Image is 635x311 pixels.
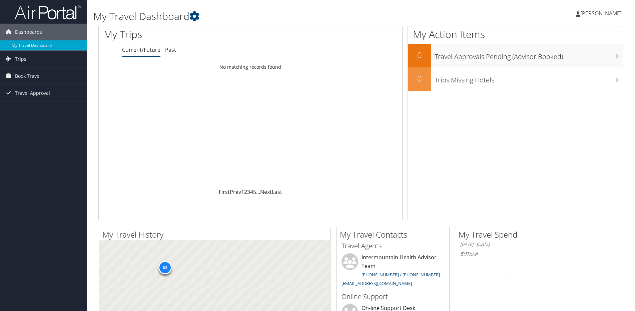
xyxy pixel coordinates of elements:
[580,10,622,17] span: [PERSON_NAME]
[15,24,42,40] span: Dashboards
[219,188,230,196] a: First
[362,272,440,278] a: [PHONE_NUMBER] / [PHONE_NUMBER]
[122,46,160,53] a: Current/Future
[342,280,412,286] a: [EMAIL_ADDRESS][DOMAIN_NAME]
[338,253,448,289] li: Intermountain Health Advisor Team
[435,72,623,85] h3: Trips Missing Hotels
[102,229,330,240] h2: My Travel History
[241,188,244,196] a: 1
[15,51,26,67] span: Trips
[460,250,563,258] h6: Total
[104,27,271,41] h1: My Trips
[408,73,431,84] h2: 0
[247,188,250,196] a: 3
[408,67,623,91] a: 0Trips Missing Hotels
[99,61,402,73] td: No matching records found
[576,3,628,23] a: [PERSON_NAME]
[256,188,260,196] span: …
[93,9,450,23] h1: My Travel Dashboard
[253,188,256,196] a: 5
[244,188,247,196] a: 2
[408,27,623,41] h1: My Action Items
[165,46,176,53] a: Past
[272,188,282,196] a: Last
[342,241,444,251] h3: Travel Agents
[408,44,623,67] a: 0Travel Approvals Pending (Advisor Booked)
[342,292,444,301] h3: Online Support
[15,4,81,20] img: airportal-logo.png
[158,261,171,274] div: 63
[459,229,568,240] h2: My Travel Spend
[340,229,449,240] h2: My Travel Contacts
[260,188,272,196] a: Next
[435,49,623,61] h3: Travel Approvals Pending (Advisor Booked)
[15,68,41,84] span: Book Travel
[230,188,241,196] a: Prev
[408,49,431,61] h2: 0
[460,250,466,258] span: $0
[250,188,253,196] a: 4
[460,241,563,248] h6: [DATE] - [DATE]
[15,85,50,101] span: Travel Approval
